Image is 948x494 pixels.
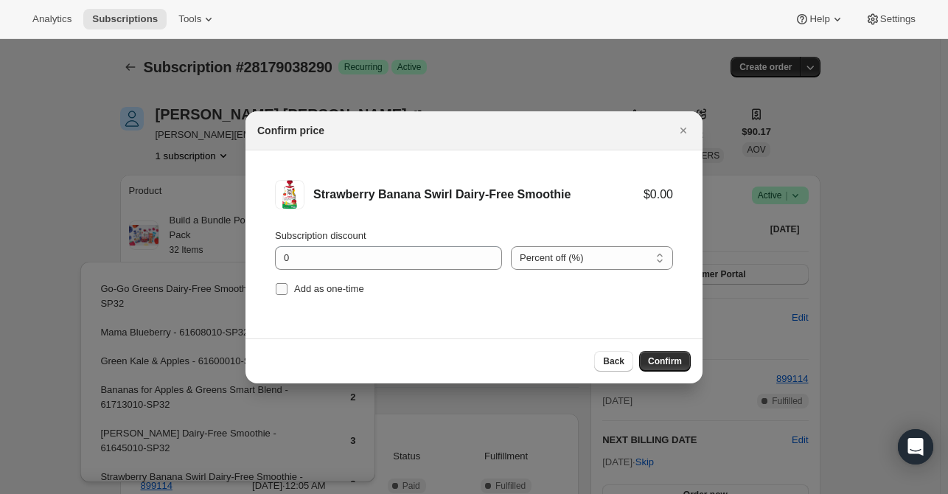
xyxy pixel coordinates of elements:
span: Confirm [648,355,682,367]
button: Subscriptions [83,9,167,29]
button: Back [594,351,633,372]
div: $0.00 [644,187,673,202]
h2: Confirm price [257,123,324,138]
button: Settings [857,9,924,29]
button: Help [786,9,853,29]
div: Open Intercom Messenger [898,429,933,465]
span: Subscription discount [275,230,366,241]
button: Tools [170,9,225,29]
button: Analytics [24,9,80,29]
button: Close [673,120,694,141]
span: Tools [178,13,201,25]
button: Confirm [639,351,691,372]
img: Strawberry Banana Swirl Dairy-Free Smoothie [275,180,304,209]
span: Help [809,13,829,25]
span: Settings [880,13,916,25]
span: Analytics [32,13,72,25]
span: Back [603,355,624,367]
div: Strawberry Banana Swirl Dairy-Free Smoothie [313,187,644,202]
span: Add as one-time [294,283,364,294]
span: Subscriptions [92,13,158,25]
